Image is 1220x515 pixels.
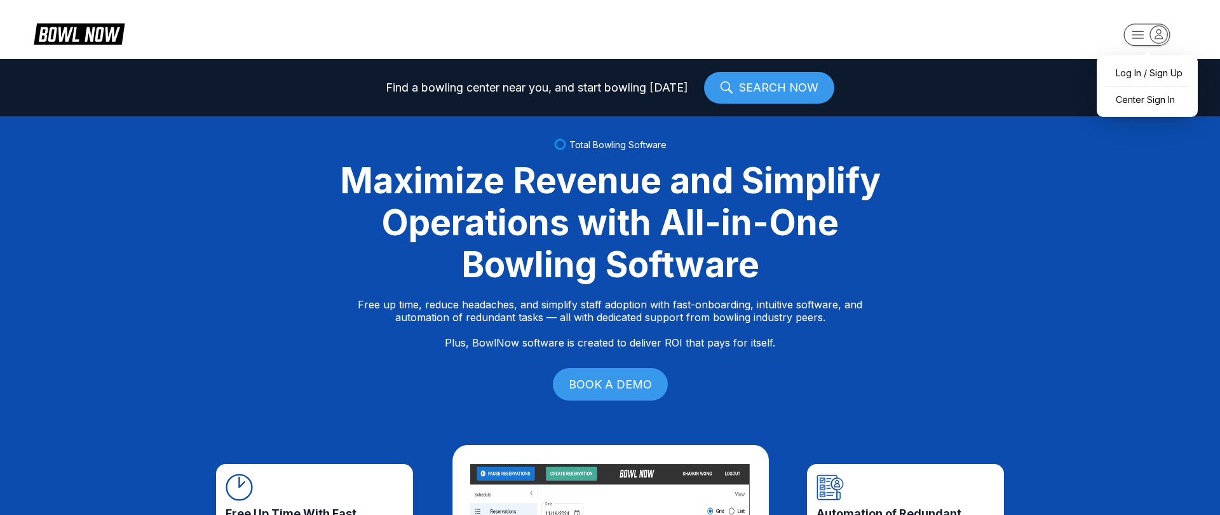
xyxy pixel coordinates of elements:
[553,368,668,401] a: BOOK A DEMO
[358,298,862,349] p: Free up time, reduce headaches, and simplify staff adoption with fast-onboarding, intuitive softw...
[704,72,834,104] a: SEARCH NOW
[386,81,688,94] span: Find a bowling center near you, and start bowling [DATE]
[1103,62,1191,84] a: Log In / Sign Up
[1103,88,1191,111] a: Center Sign In
[569,139,667,150] span: Total Bowling Software
[324,160,896,285] div: Maximize Revenue and Simplify Operations with All-in-One Bowling Software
